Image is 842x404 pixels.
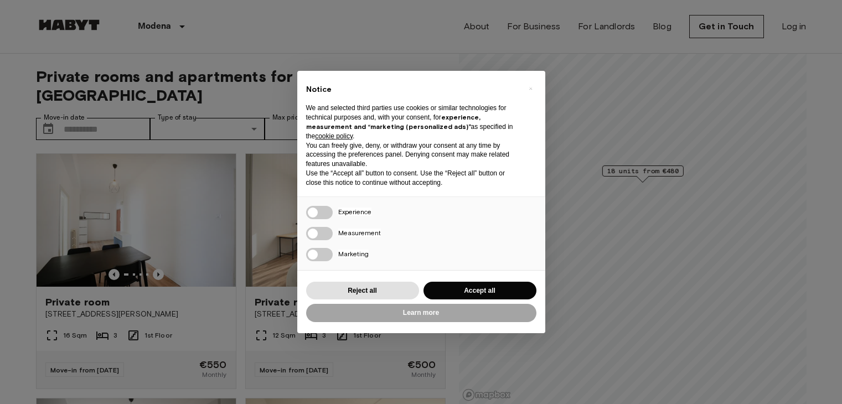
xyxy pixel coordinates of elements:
[306,84,519,95] h2: Notice
[423,282,536,300] button: Accept all
[306,113,481,131] strong: experience, measurement and “marketing (personalized ads)”
[306,169,519,188] p: Use the “Accept all” button to consent. Use the “Reject all” button or close this notice to conti...
[306,141,519,169] p: You can freely give, deny, or withdraw your consent at any time by accessing the preferences pane...
[522,80,540,97] button: Close this notice
[306,304,536,322] button: Learn more
[338,208,371,216] span: Experience
[338,250,369,258] span: Marketing
[306,103,519,141] p: We and selected third parties use cookies or similar technologies for technical purposes and, wit...
[306,282,419,300] button: Reject all
[529,82,533,95] span: ×
[315,132,353,140] a: cookie policy
[338,229,381,237] span: Measurement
